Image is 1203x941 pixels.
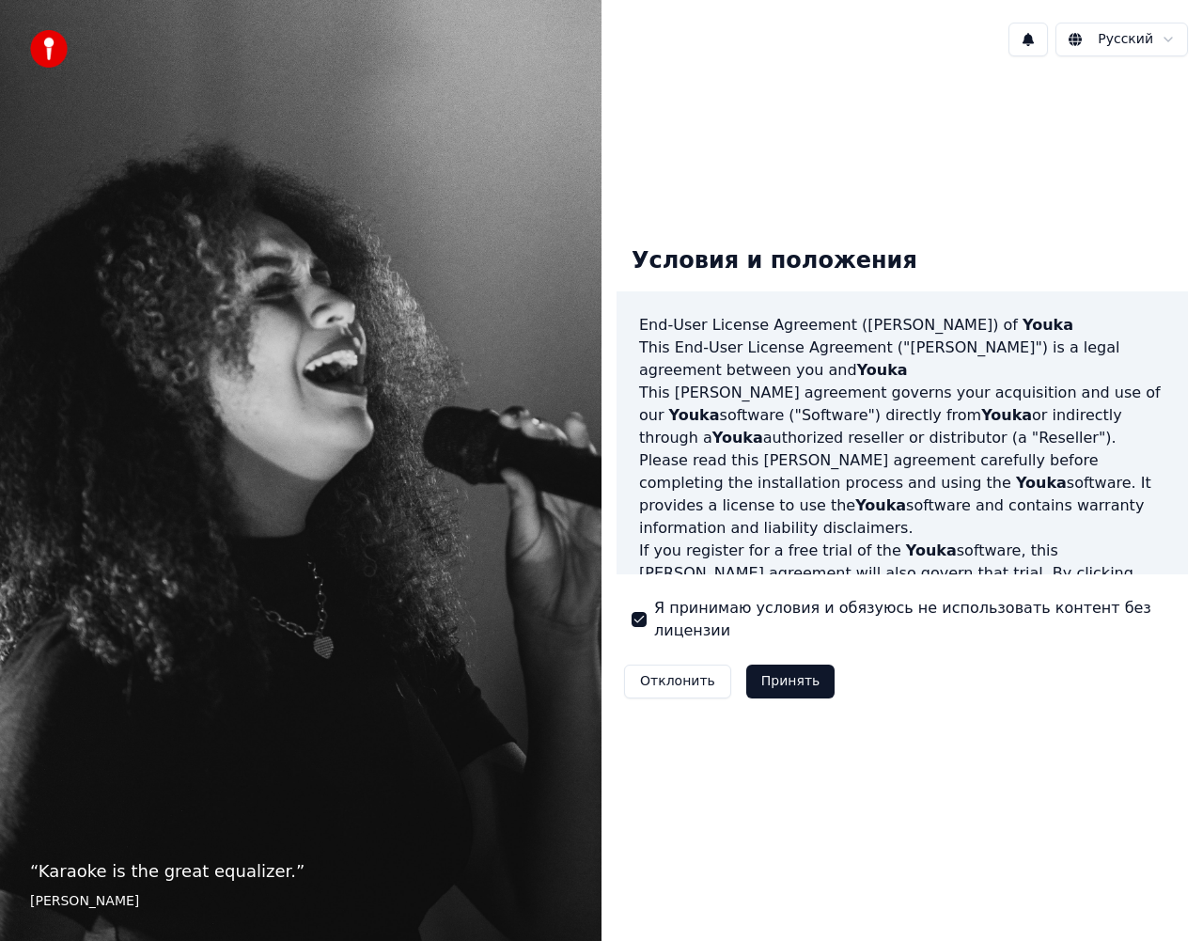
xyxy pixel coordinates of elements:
[639,449,1165,540] p: Please read this [PERSON_NAME] agreement carefully before completing the installation process and...
[639,337,1165,382] p: This End-User License Agreement ("[PERSON_NAME]") is a legal agreement between you and
[669,406,720,424] span: Youka
[746,665,836,698] button: Принять
[30,858,571,885] p: “ Karaoke is the great equalizer. ”
[855,496,906,514] span: Youka
[624,665,731,698] button: Отклонить
[639,314,1165,337] h3: End-User License Agreement ([PERSON_NAME]) of
[639,540,1165,652] p: If you register for a free trial of the software, this [PERSON_NAME] agreement will also govern t...
[639,382,1165,449] p: This [PERSON_NAME] agreement governs your acquisition and use of our software ("Software") direct...
[712,429,763,447] span: Youka
[857,361,908,379] span: Youka
[981,406,1032,424] span: Youka
[906,541,957,559] span: Youka
[1016,474,1067,492] span: Youka
[30,30,68,68] img: youka
[30,892,571,911] footer: [PERSON_NAME]
[617,231,932,291] div: Условия и положения
[654,597,1173,642] label: Я принимаю условия и обязуюсь не использовать контент без лицензии
[1023,316,1073,334] span: Youka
